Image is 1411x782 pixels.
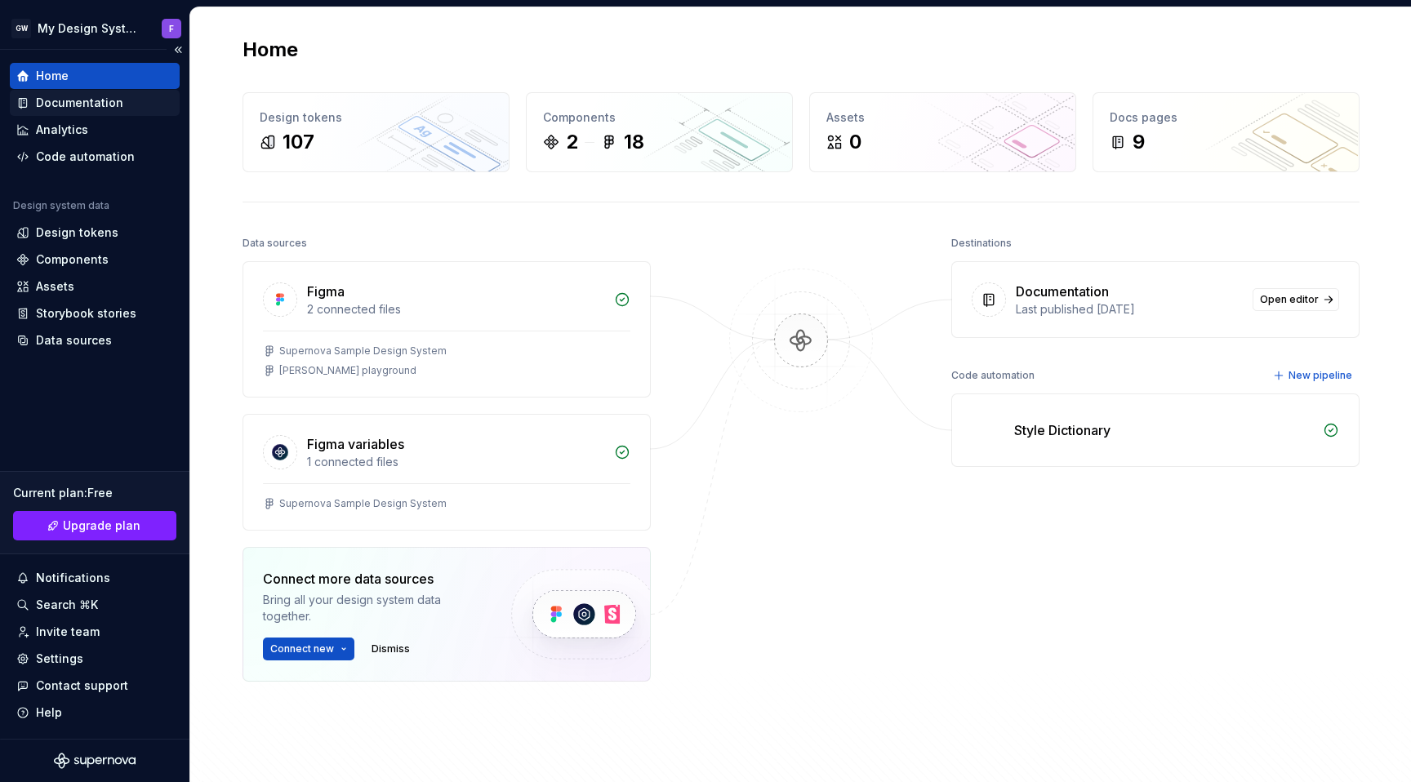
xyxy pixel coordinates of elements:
[36,624,100,640] div: Invite team
[951,364,1035,387] div: Code automation
[10,144,180,170] a: Code automation
[1016,282,1109,301] div: Documentation
[243,92,510,172] a: Design tokens107
[54,753,136,769] svg: Supernova Logo
[279,364,416,377] div: [PERSON_NAME] playground
[10,220,180,246] a: Design tokens
[13,199,109,212] div: Design system data
[1016,301,1243,318] div: Last published [DATE]
[1260,293,1319,306] span: Open editor
[167,38,189,61] button: Collapse sidebar
[36,704,62,721] div: Help
[624,129,644,155] div: 18
[243,232,307,255] div: Data sources
[1110,109,1342,126] div: Docs pages
[1289,369,1352,382] span: New pipeline
[10,619,180,645] a: Invite team
[36,332,112,349] div: Data sources
[10,565,180,591] button: Notifications
[307,301,604,318] div: 2 connected files
[10,63,180,89] a: Home
[283,129,314,155] div: 107
[526,92,793,172] a: Components218
[10,300,180,327] a: Storybook stories
[1133,129,1145,155] div: 9
[263,569,483,589] div: Connect more data sources
[36,678,128,694] div: Contact support
[36,305,136,322] div: Storybook stories
[13,511,176,540] a: Upgrade plan
[809,92,1076,172] a: Assets0
[1014,420,1111,440] div: Style Dictionary
[372,642,410,655] span: Dismiss
[1253,288,1339,311] a: Open editor
[263,638,354,660] button: Connect new
[951,232,1012,255] div: Destinations
[38,20,142,37] div: My Design System
[10,673,180,699] button: Contact support
[36,224,118,241] div: Design tokens
[279,344,447,358] div: Supernova Sample Design System
[279,497,447,510] div: Supernova Sample Design System
[36,651,83,667] div: Settings
[10,646,180,672] a: Settings
[36,251,109,268] div: Components
[566,129,578,155] div: 2
[10,700,180,726] button: Help
[307,454,604,470] div: 1 connected files
[10,327,180,353] a: Data sources
[270,642,334,655] span: Connect new
[10,247,180,273] a: Components
[13,485,176,501] div: Current plan : Free
[36,149,135,165] div: Code automation
[826,109,1059,126] div: Assets
[3,11,186,46] button: GWMy Design SystemF
[10,592,180,618] button: Search ⌘K
[243,414,651,531] a: Figma variables1 connected filesSupernova Sample Design System
[543,109,776,126] div: Components
[263,592,483,624] div: Bring all your design system data together.
[36,597,98,613] div: Search ⌘K
[243,261,651,398] a: Figma2 connected filesSupernova Sample Design System[PERSON_NAME] playground
[364,638,417,660] button: Dismiss
[10,90,180,116] a: Documentation
[307,434,404,454] div: Figma variables
[1093,92,1360,172] a: Docs pages9
[36,95,123,111] div: Documentation
[1268,364,1360,387] button: New pipeline
[849,129,861,155] div: 0
[243,37,298,63] h2: Home
[36,278,74,295] div: Assets
[36,68,69,84] div: Home
[169,22,174,35] div: F
[11,19,31,38] div: GW
[10,117,180,143] a: Analytics
[36,122,88,138] div: Analytics
[63,518,140,534] span: Upgrade plan
[260,109,492,126] div: Design tokens
[307,282,345,301] div: Figma
[10,273,180,300] a: Assets
[36,570,110,586] div: Notifications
